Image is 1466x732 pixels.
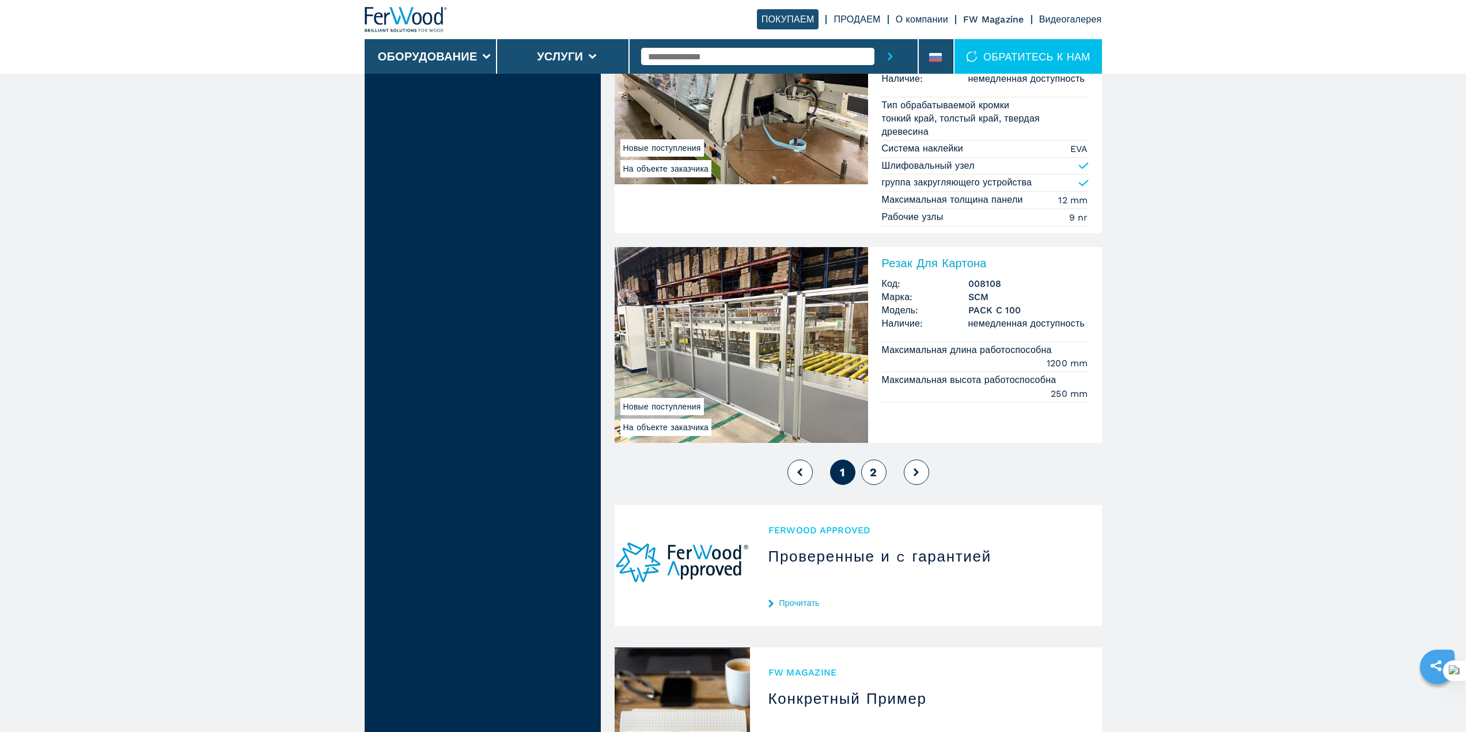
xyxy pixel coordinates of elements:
[968,290,1088,304] h3: SCM
[882,112,1088,138] em: тонкий край, толстый край, твердая древесина
[882,72,968,85] span: Наличие:
[615,247,868,443] img: Резак Для Картона SCM PACK C 100
[1070,142,1088,155] em: EVA
[954,39,1101,74] div: ОБРАТИТЕСЬ К НАМ
[882,290,968,304] span: Марка:
[620,139,704,157] span: Новые поступления
[615,247,1102,443] a: Резак Для Картона SCM PACK C 100На объекте заказчикаНовые поступленияРезак Для КартонаКод:008108М...
[882,317,968,330] span: Наличие:
[768,689,1084,708] h3: Конкретный Пример
[620,398,704,415] span: Новые поступления
[882,277,968,290] span: Код:
[968,277,1088,290] h3: 008108
[615,505,750,626] img: Проверенные и c гарантией
[757,9,819,29] a: ПОКУПАЕМ
[1069,211,1088,224] em: 9 nr
[882,160,975,172] p: Шлифовальный узел
[1047,356,1088,370] em: 1200 mm
[882,256,1088,270] h2: Резак Для Картона
[834,14,880,25] a: ПРОДАЕМ
[1422,651,1450,680] a: sharethis
[882,176,1032,189] p: группа закругляющего устройства
[882,142,967,155] p: Система наклейки
[968,304,1088,317] h3: PACK C 100
[882,194,1026,206] p: Максимальная толщина панели
[861,460,887,485] button: 2
[882,344,1055,356] p: Максимальная длина работоспособна
[768,598,1084,608] a: Прочитать
[768,547,1084,566] h3: Проверенные и c гарантией
[768,524,1084,537] span: Ferwood Approved
[1051,387,1088,400] em: 250 mm
[1058,194,1088,207] em: 12 mm
[966,51,978,62] img: ОБРАТИТЕСЬ К НАМ
[1039,14,1102,25] a: Видеогалерея
[968,317,1088,330] span: немедленная доступность
[620,160,712,177] span: На объекте заказчика
[963,14,1024,25] a: FW Magazine
[882,99,1013,112] p: Тип обрабатываемой кромки
[870,465,877,479] span: 2
[830,460,855,485] button: 1
[882,211,946,223] p: Рабочие узлы
[896,14,948,25] a: О компании
[840,465,845,479] span: 1
[537,50,583,63] button: Услуги
[882,304,968,317] span: Модель:
[882,374,1059,386] p: Максимальная высота работоспособна
[968,72,1088,85] span: немедленная доступность
[378,50,478,63] button: Оборудование
[768,666,1084,679] span: FW MAGAZINE
[365,7,448,32] img: Ferwood
[1417,680,1457,723] iframe: Chat
[874,39,906,74] button: submit-button
[620,419,712,436] span: На объекте заказчика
